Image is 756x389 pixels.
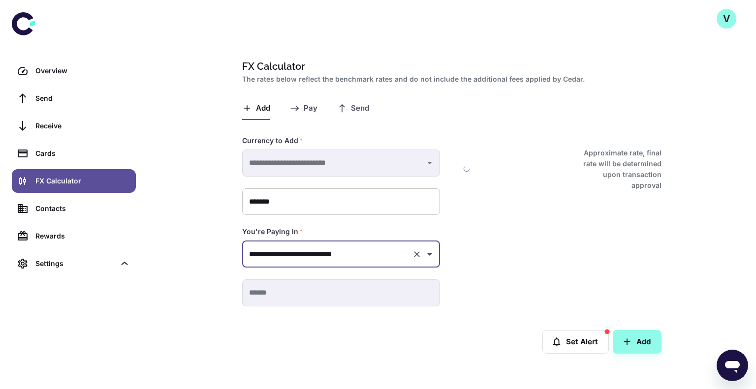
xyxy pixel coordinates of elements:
span: Send [351,104,369,113]
h1: FX Calculator [242,59,658,74]
h6: Approximate rate, final rate will be determined upon transaction approval [572,148,661,191]
div: FX Calculator [35,176,130,186]
span: Pay [304,104,317,113]
button: Add [613,330,661,354]
button: Clear [410,247,424,261]
label: You're Paying In [242,227,303,237]
div: Rewards [35,231,130,241]
button: V [717,9,736,29]
div: Contacts [35,203,130,214]
div: Overview [35,65,130,76]
iframe: Button to launch messaging window [717,350,748,381]
div: Settings [12,252,136,275]
a: Send [12,87,136,110]
a: Cards [12,142,136,165]
span: Add [256,104,270,113]
a: Receive [12,114,136,138]
a: Contacts [12,197,136,220]
a: Rewards [12,224,136,248]
label: Currency to Add [242,136,303,146]
div: Cards [35,148,130,159]
button: Open [423,247,437,261]
div: Send [35,93,130,104]
div: Receive [35,120,130,131]
button: Set Alert [542,330,609,354]
a: Overview [12,59,136,83]
a: FX Calculator [12,169,136,193]
div: Settings [35,258,115,269]
h2: The rates below reflect the benchmark rates and do not include the additional fees applied by Cedar. [242,74,658,85]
